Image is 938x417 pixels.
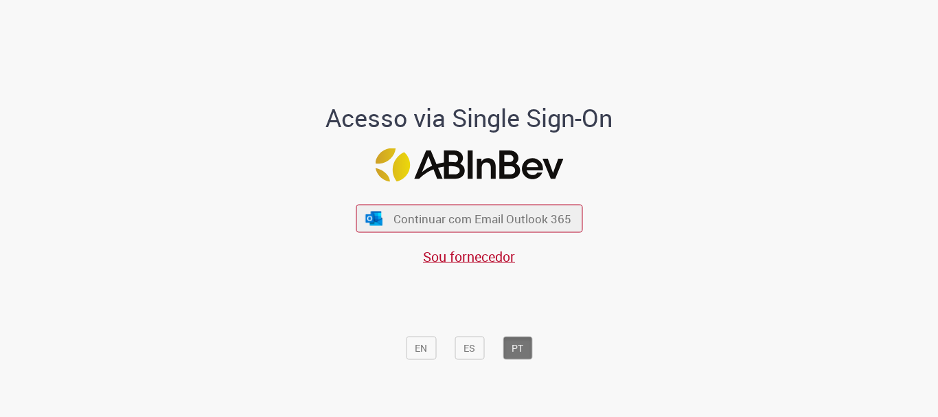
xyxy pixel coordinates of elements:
img: ícone Azure/Microsoft 360 [365,211,384,225]
img: Logo ABInBev [375,148,563,182]
h1: Acesso via Single Sign-On [279,104,660,132]
a: Sou fornecedor [423,247,515,266]
button: PT [503,337,532,360]
button: EN [406,337,436,360]
button: ícone Azure/Microsoft 360 Continuar com Email Outlook 365 [356,205,582,233]
span: Continuar com Email Outlook 365 [393,211,571,227]
button: ES [455,337,484,360]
